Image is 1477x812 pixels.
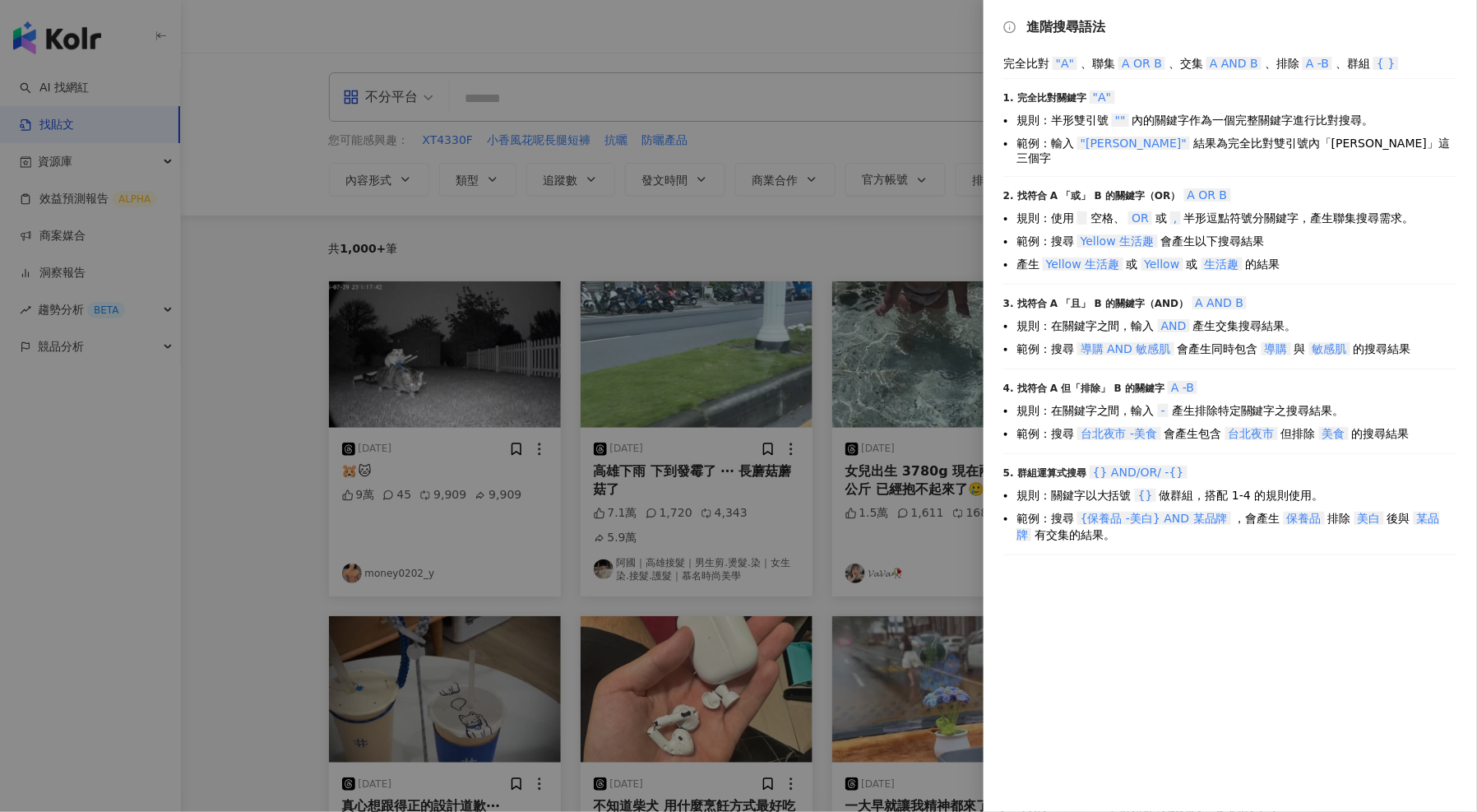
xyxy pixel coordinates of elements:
span: 導購 AND 敏感肌 [1077,342,1174,355]
span: {保養品 -美白} AND 某品牌 [1077,512,1231,525]
li: 範例：搜尋 ，會產生 排除 後與 有交集的結果。 [1016,510,1457,543]
span: A AND B [1206,57,1262,70]
span: A AND B [1192,296,1248,309]
span: - [1158,404,1169,417]
span: 敏感肌 [1309,342,1350,355]
span: , [1170,211,1180,225]
span: "[PERSON_NAME]" [1077,137,1190,150]
span: 導購 [1262,342,1291,355]
span: 美白 [1354,512,1384,525]
span: A -B [1168,381,1197,394]
span: Yellow 生活趣 [1077,234,1158,248]
span: "A" [1090,90,1114,104]
li: 規則：在關鍵字之間，輸入 產生排除特定關鍵字之搜尋結果。 [1016,402,1457,419]
span: 美食 [1319,427,1349,440]
span: "" [1112,114,1129,127]
span: AND [1158,319,1190,332]
span: Yellow [1141,258,1183,271]
li: 產生 或 或 的結果 [1016,256,1457,272]
div: 1. 完全比對關鍵字 [1003,89,1457,105]
li: 規則：關鍵字以大括號 做群組，搭配 1-4 的規則使用。 [1016,487,1457,503]
span: 台北夜市 [1225,427,1278,440]
li: 規則：使用 空格、 或 半形逗點符號分關鍵字，產生聯集搜尋需求。 [1016,210,1457,226]
span: 生活趣 [1202,258,1243,271]
span: A OR B [1184,188,1231,202]
div: 5. 群組運算式搜尋 [1003,464,1457,480]
li: 規則：在關鍵字之間，輸入 產生交集搜尋結果。 [1016,318,1457,334]
li: 範例：搜尋 會產生包含 但排除 的搜尋結果 [1016,425,1457,442]
span: "A" [1053,57,1077,70]
span: {} AND/OR/ -{} [1090,466,1188,479]
div: 進階搜尋語法 [1003,20,1457,35]
li: 範例：搜尋 會產生同時包含 與 的搜尋結果 [1016,341,1457,357]
div: 完全比對 、聯集 、交集 、排除 、群組 [1003,55,1457,72]
div: 3. 找符合 A 「且」 B 的關鍵字（AND） [1003,295,1457,311]
div: 2. 找符合 A 「或」 B 的關鍵字（OR） [1003,187,1457,203]
span: A OR B [1118,57,1165,70]
li: 範例：輸入 結果為完全比對雙引號內「[PERSON_NAME]」這三個字 [1016,135,1457,165]
li: 規則：半形雙引號 內的關鍵字作為一個完整關鍵字進行比對搜尋。 [1016,112,1457,128]
span: Yellow 生活趣 [1043,258,1123,271]
div: 4. 找符合 A 但「排除」 B 的關鍵字 [1003,379,1457,396]
span: OR [1128,211,1152,225]
span: 保養品 [1284,512,1325,525]
li: 範例：搜尋 會產生以下搜尋結果 [1016,233,1457,249]
span: { } [1373,57,1398,70]
span: {} [1135,489,1156,502]
span: 台北夜市 -美食 [1077,427,1161,440]
span: A -B [1303,57,1332,70]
